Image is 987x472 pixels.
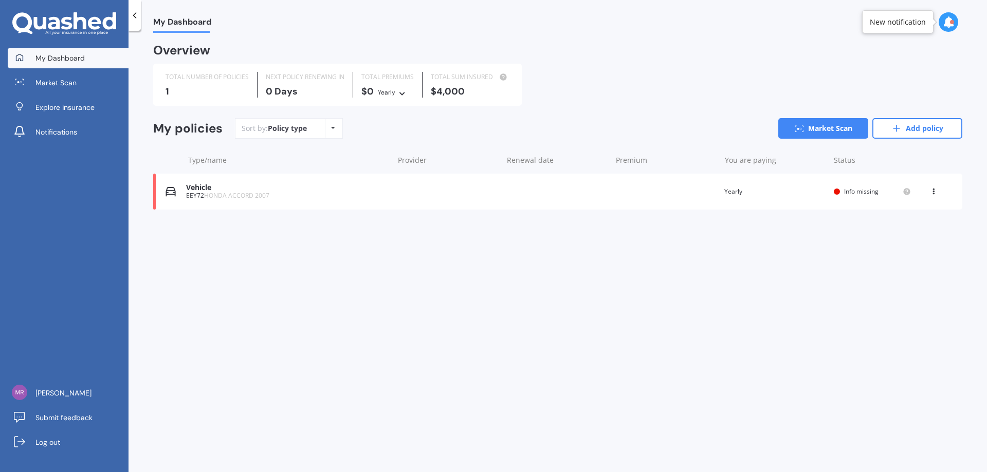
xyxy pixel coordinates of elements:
a: [PERSON_NAME] [8,383,129,403]
span: Submit feedback [35,412,93,423]
div: TOTAL SUM INSURED [431,72,509,82]
span: Log out [35,437,60,447]
div: New notification [870,17,926,27]
div: Policy type [268,123,307,134]
div: Type/name [188,155,390,165]
div: Provider [398,155,499,165]
span: HONDA ACCORD 2007 [204,191,269,200]
span: Info missing [844,187,879,196]
div: EEY72 [186,192,388,199]
div: NEXT POLICY RENEWING IN [266,72,344,82]
span: Notifications [35,127,77,137]
a: Add policy [872,118,962,139]
div: 0 Days [266,86,344,97]
div: Renewal date [507,155,608,165]
div: TOTAL NUMBER OF POLICIES [166,72,249,82]
div: TOTAL PREMIUMS [361,72,414,82]
div: Vehicle [186,183,388,192]
div: Premium [616,155,717,165]
div: $4,000 [431,86,509,97]
span: Explore insurance [35,102,95,112]
div: You are paying [725,155,826,165]
div: Yearly [378,87,395,98]
a: Market Scan [8,72,129,93]
img: bded9dc7976cd903dcdbd270c01db981 [12,385,27,400]
span: [PERSON_NAME] [35,388,92,398]
a: Explore insurance [8,97,129,118]
span: My Dashboard [153,17,211,31]
div: $0 [361,86,414,98]
a: My Dashboard [8,48,129,68]
div: Sort by: [242,123,307,134]
div: Overview [153,45,210,55]
span: My Dashboard [35,53,85,63]
a: Notifications [8,122,129,142]
a: Market Scan [778,118,868,139]
a: Submit feedback [8,407,129,428]
div: My policies [153,121,223,136]
a: Log out [8,432,129,452]
div: 1 [166,86,249,97]
div: Yearly [724,186,826,197]
img: Vehicle [166,186,176,197]
div: Status [834,155,911,165]
span: Market Scan [35,78,77,88]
